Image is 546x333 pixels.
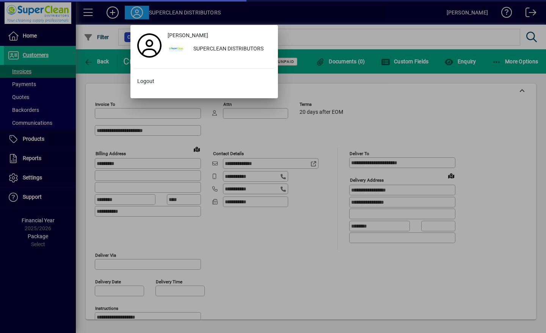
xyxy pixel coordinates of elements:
[134,75,274,88] button: Logout
[165,42,274,56] button: SUPERCLEAN DISTRIBUTORS
[168,31,208,39] span: [PERSON_NAME]
[187,42,274,56] div: SUPERCLEAN DISTRIBUTORS
[137,77,154,85] span: Logout
[165,29,274,42] a: [PERSON_NAME]
[134,39,165,52] a: Profile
